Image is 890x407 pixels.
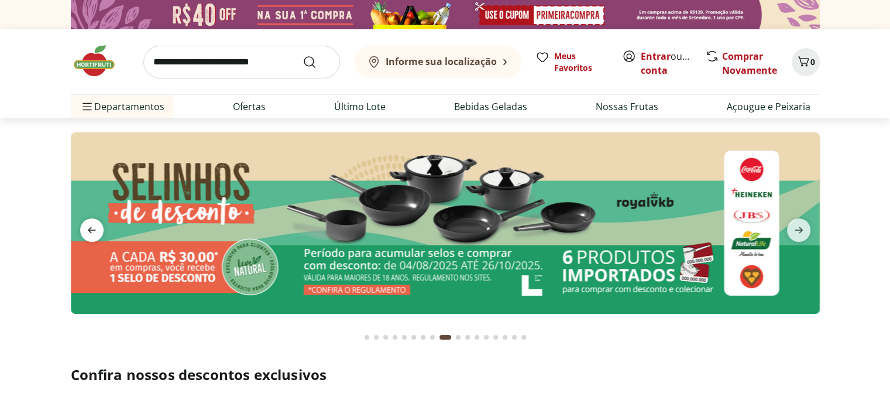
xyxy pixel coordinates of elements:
[143,46,340,78] input: search
[482,323,491,351] button: Go to page 13 from fs-carousel
[641,50,705,77] a: Criar conta
[71,43,129,78] img: Hortifruti
[778,218,820,242] button: next
[372,323,381,351] button: Go to page 2 from fs-carousel
[80,93,164,121] span: Departamentos
[641,50,671,63] a: Entrar
[303,55,331,69] button: Submit Search
[722,50,777,77] a: Comprar Novamente
[792,48,820,76] button: Carrinho
[233,100,266,114] a: Ofertas
[80,93,94,121] button: Menu
[810,56,815,67] span: 0
[554,50,608,74] span: Meus Favoritos
[472,323,482,351] button: Go to page 12 from fs-carousel
[500,323,510,351] button: Go to page 15 from fs-carousel
[727,100,810,114] a: Açougue e Peixaria
[463,323,472,351] button: Go to page 11 from fs-carousel
[400,323,409,351] button: Go to page 5 from fs-carousel
[409,323,418,351] button: Go to page 6 from fs-carousel
[390,323,400,351] button: Go to page 4 from fs-carousel
[428,323,437,351] button: Go to page 8 from fs-carousel
[596,100,658,114] a: Nossas Frutas
[491,323,500,351] button: Go to page 14 from fs-carousel
[71,132,820,314] img: selinhos
[454,100,527,114] a: Bebidas Geladas
[519,323,528,351] button: Go to page 17 from fs-carousel
[386,55,497,68] b: Informe sua localização
[381,323,390,351] button: Go to page 3 from fs-carousel
[437,323,453,351] button: Current page from fs-carousel
[71,218,113,242] button: previous
[362,323,372,351] button: Go to page 1 from fs-carousel
[334,100,386,114] a: Último Lote
[418,323,428,351] button: Go to page 7 from fs-carousel
[71,365,820,384] h2: Confira nossos descontos exclusivos
[453,323,463,351] button: Go to page 10 from fs-carousel
[354,46,521,78] button: Informe sua localização
[641,49,693,77] span: ou
[510,323,519,351] button: Go to page 16 from fs-carousel
[535,50,608,74] a: Meus Favoritos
